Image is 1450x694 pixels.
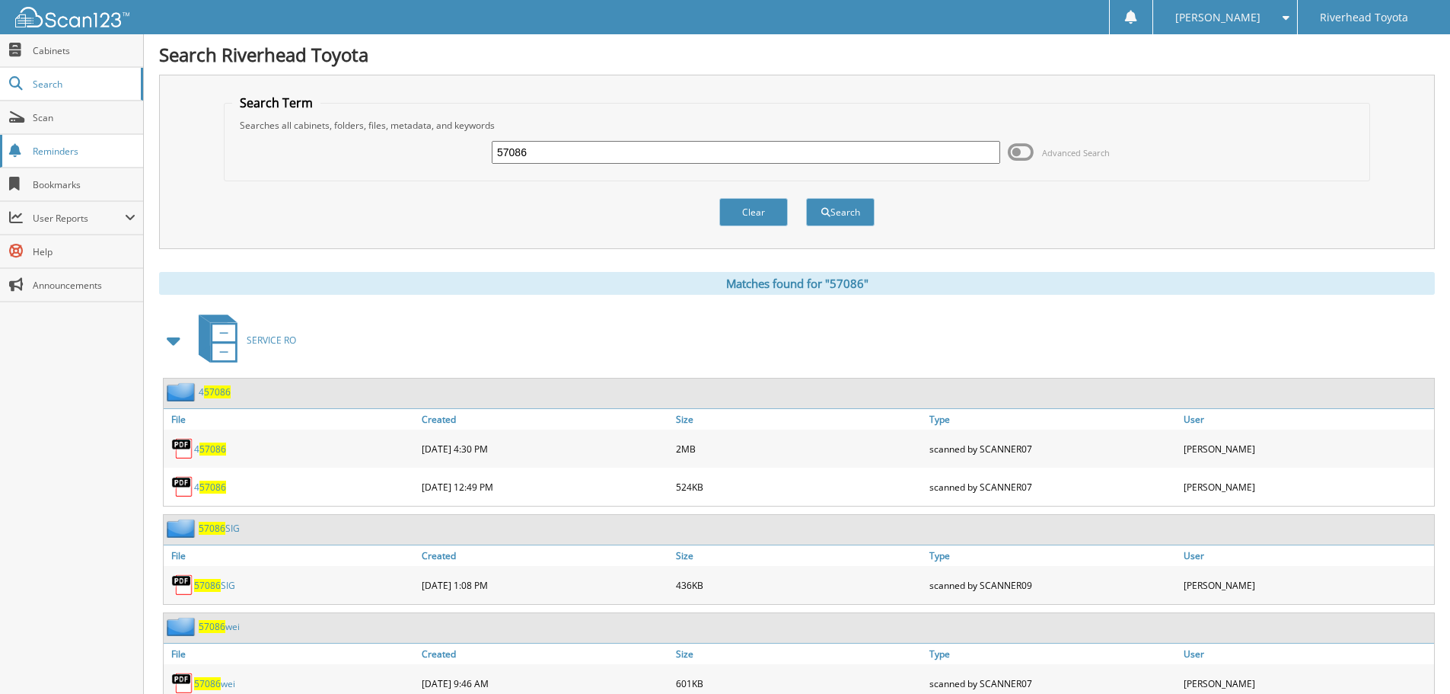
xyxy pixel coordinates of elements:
button: Search [806,198,875,226]
button: Clear [719,198,788,226]
span: 57086 [199,443,226,456]
a: User [1180,409,1434,430]
span: Scan [33,111,135,124]
a: 57086SIG [199,522,240,535]
img: folder2.png [167,617,199,636]
a: Size [672,545,926,566]
a: Size [672,644,926,664]
div: Matches found for "57086" [159,272,1435,295]
span: Reminders [33,145,135,158]
a: 457086 [194,443,226,456]
span: 57086 [199,620,225,633]
div: [PERSON_NAME] [1180,570,1434,600]
a: 457086 [199,385,231,398]
div: Searches all cabinets, folders, files, metadata, and keywords [232,119,1362,132]
a: SERVICE RO [190,310,296,370]
span: Search [33,78,133,91]
a: 57086wei [194,677,235,690]
span: Announcements [33,279,135,292]
a: File [164,409,418,430]
span: Help [33,245,135,258]
img: PDF.png [171,475,194,498]
a: Created [418,409,672,430]
a: Created [418,545,672,566]
a: 57086SIG [194,579,235,592]
span: 57086 [194,579,221,592]
div: scanned by SCANNER09 [926,570,1180,600]
a: Created [418,644,672,664]
span: 57086 [204,385,231,398]
img: PDF.png [171,574,194,596]
a: User [1180,545,1434,566]
img: folder2.png [167,519,199,538]
a: Type [926,409,1180,430]
div: 2MB [672,433,926,464]
div: 524KB [672,472,926,502]
span: [PERSON_NAME] [1175,13,1260,22]
div: scanned by SCANNER07 [926,433,1180,464]
div: 436KB [672,570,926,600]
div: [DATE] 1:08 PM [418,570,672,600]
span: Cabinets [33,44,135,57]
span: Riverhead Toyota [1320,13,1408,22]
img: PDF.png [171,437,194,460]
a: 57086wei [199,620,240,633]
a: 457086 [194,481,226,494]
span: Advanced Search [1042,147,1110,158]
iframe: Chat Widget [1374,621,1450,694]
img: scan123-logo-white.svg [15,7,129,27]
a: File [164,644,418,664]
div: [PERSON_NAME] [1180,472,1434,502]
div: [DATE] 4:30 PM [418,433,672,464]
div: scanned by SCANNER07 [926,472,1180,502]
div: [PERSON_NAME] [1180,433,1434,464]
div: [DATE] 12:49 PM [418,472,672,502]
a: User [1180,644,1434,664]
legend: Search Term [232,94,320,111]
span: SERVICE RO [247,334,296,347]
a: Type [926,545,1180,566]
span: Bookmarks [33,178,135,191]
a: File [164,545,418,566]
span: 57086 [194,677,221,690]
span: User Reports [33,212,125,225]
span: 57086 [199,522,225,535]
span: 57086 [199,481,226,494]
a: Size [672,409,926,430]
a: Type [926,644,1180,664]
img: folder2.png [167,382,199,401]
h1: Search Riverhead Toyota [159,42,1435,67]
